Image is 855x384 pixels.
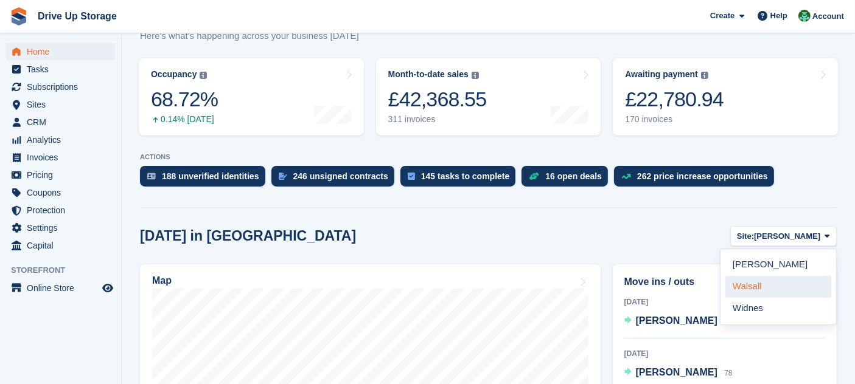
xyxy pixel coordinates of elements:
a: Walsall [725,276,831,298]
a: menu [6,61,115,78]
div: 68.72% [151,87,218,112]
a: menu [6,78,115,95]
span: Settings [27,219,100,236]
span: Online Store [27,279,100,297]
a: 262 price increase opportunities [614,166,780,193]
h2: Move ins / outs [624,275,825,289]
div: Month-to-date sales [388,69,469,80]
img: stora-icon-8386f47178a22dfd0bd8f6a31ec36ba5ce8667c1dd55bd0f319d3a0aa187defe.svg [10,7,28,26]
a: menu [6,131,115,148]
a: Awaiting payment £22,780.94 170 invoices [613,58,838,135]
div: Awaiting payment [625,69,698,80]
div: 246 unsigned contracts [293,171,388,181]
span: Tasks [27,61,100,78]
a: Drive Up Storage [33,6,122,26]
div: £42,368.55 [388,87,487,112]
span: Site: [737,230,754,242]
p: Here's what's happening across your business [DATE] [140,29,380,43]
a: 145 tasks to complete [400,166,522,193]
img: deal-1b604bf984904fb50ccaf53a9ad4b4a5d6e5aea283cecdc64d6e3604feb123c2.svg [529,172,539,180]
img: price_increase_opportunities-93ffe204e8149a01c8c9dc8f82e8f89637d9d84a8eef4429ea346261dce0b2c0.svg [621,174,631,179]
span: [PERSON_NAME] [636,367,717,377]
img: Camille [798,10,811,22]
a: menu [6,166,115,183]
div: 145 tasks to complete [421,171,510,181]
span: Container 4 [724,317,762,326]
a: [PERSON_NAME] 78 [624,365,733,381]
a: menu [6,43,115,60]
a: menu [6,96,115,113]
img: contract_signature_icon-13c848040528278c33f63329250d36e43548de30e8caae1d1a13099fd9432cc5.svg [279,173,287,180]
span: Analytics [27,131,100,148]
div: Occupancy [151,69,197,80]
h2: [DATE] in [GEOGRAPHIC_DATA] [140,228,356,244]
a: 16 open deals [522,166,614,193]
a: [PERSON_NAME] Container 4 [624,314,763,329]
div: 262 price increase opportunities [637,171,768,181]
span: Coupons [27,184,100,201]
span: Home [27,43,100,60]
a: menu [6,202,115,219]
span: Subscriptions [27,78,100,95]
button: Site: [PERSON_NAME] [730,226,837,246]
a: 188 unverified identities [140,166,271,193]
div: 188 unverified identities [162,171,259,181]
a: menu [6,219,115,236]
a: menu [6,149,115,166]
span: 78 [724,369,732,377]
div: £22,780.94 [625,87,724,112]
div: 0.14% [DATE] [151,114,218,125]
span: [PERSON_NAME] [754,230,820,242]
a: menu [6,184,115,201]
img: icon-info-grey-7440780725fd019a000dd9b08b2336e03edf1995a4989e88bcd33f0948082b44.svg [200,72,207,79]
img: icon-info-grey-7440780725fd019a000dd9b08b2336e03edf1995a4989e88bcd33f0948082b44.svg [701,72,708,79]
a: Widnes [725,298,831,320]
div: 16 open deals [545,171,602,181]
a: Month-to-date sales £42,368.55 311 invoices [376,58,601,135]
a: Preview store [100,281,115,295]
span: Help [770,10,787,22]
span: Create [710,10,735,22]
p: ACTIONS [140,153,837,161]
span: Sites [27,96,100,113]
span: Pricing [27,166,100,183]
h2: Map [152,275,172,286]
a: Occupancy 68.72% 0.14% [DATE] [139,58,364,135]
div: 311 invoices [388,114,487,125]
img: task-75834270c22a3079a89374b754ae025e5fb1db73e45f91037f5363f120a921f8.svg [408,173,415,180]
span: Protection [27,202,100,219]
span: Invoices [27,149,100,166]
a: menu [6,114,115,131]
span: CRM [27,114,100,131]
a: [PERSON_NAME] [725,254,831,276]
div: [DATE] [624,348,825,359]
img: verify_identity-adf6edd0f0f0b5bbfe63781bf79b02c33cf7c696d77639b501bdc392416b5a36.svg [147,173,156,180]
a: menu [6,279,115,297]
div: [DATE] [624,297,825,307]
div: 170 invoices [625,114,724,125]
span: Account [812,10,844,22]
span: Storefront [11,264,121,276]
span: [PERSON_NAME] [636,315,717,326]
span: Capital [27,237,100,254]
img: icon-info-grey-7440780725fd019a000dd9b08b2336e03edf1995a4989e88bcd33f0948082b44.svg [472,72,479,79]
a: 246 unsigned contracts [271,166,400,193]
a: menu [6,237,115,254]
